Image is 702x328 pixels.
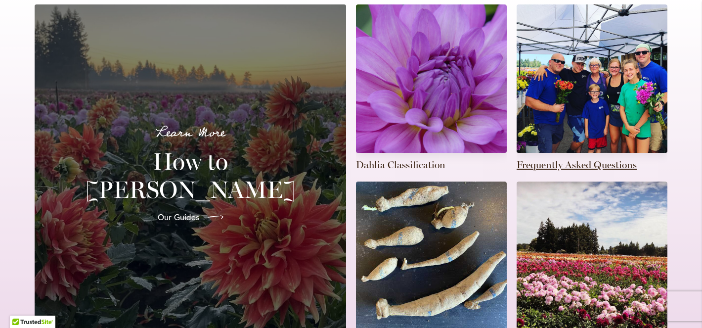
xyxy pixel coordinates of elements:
p: Learn More [46,123,334,143]
span: Our Guides [158,211,200,223]
h2: How to [PERSON_NAME] [46,147,334,203]
a: Our Guides [150,203,231,231]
